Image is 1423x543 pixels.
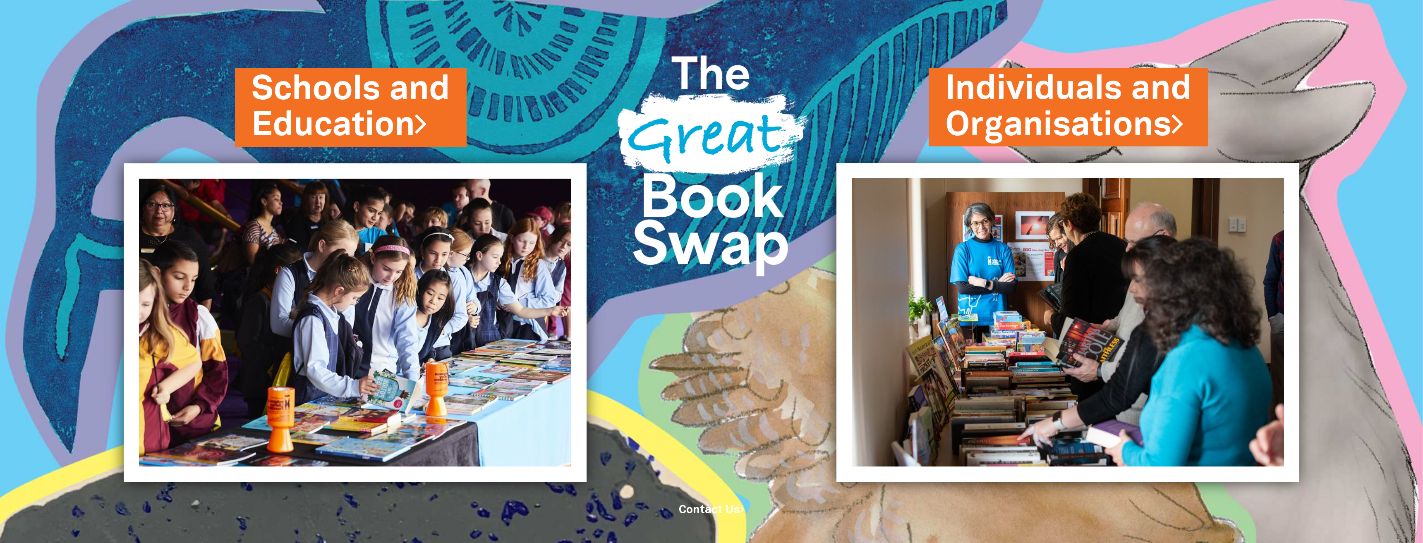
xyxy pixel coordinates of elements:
[679,505,744,515] a: Contact Us
[836,163,1299,482] img: Individuals and Organisations
[252,66,450,149] a: Schools andEducation
[599,10,824,308] img: Great Bookswap logo
[124,163,587,482] img: Schools and Education
[945,66,1192,148] a: Individuals andOrganisations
